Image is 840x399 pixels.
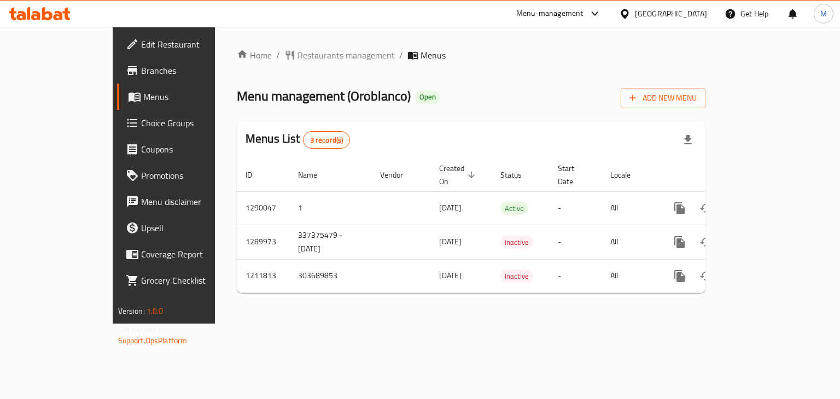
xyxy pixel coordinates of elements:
span: 3 record(s) [304,135,350,145]
a: Choice Groups [117,110,253,136]
span: [DATE] [439,234,462,249]
td: - [549,259,602,292]
span: [DATE] [439,201,462,215]
a: Menus [117,84,253,110]
span: Created On [439,162,479,188]
span: Vendor [380,168,417,181]
nav: breadcrumb [237,49,705,62]
a: Promotions [117,162,253,189]
a: Support.OpsPlatform [118,333,188,348]
button: Add New Menu [621,88,705,108]
div: Export file [675,127,701,153]
span: Choice Groups [141,116,244,130]
span: Inactive [500,270,533,283]
h2: Menus List [246,131,350,149]
a: Home [237,49,272,62]
li: / [399,49,403,62]
a: Upsell [117,215,253,241]
span: Menus [421,49,446,62]
a: Edit Restaurant [117,31,253,57]
span: Locale [610,168,645,181]
td: 303689853 [289,259,371,292]
span: M [820,8,827,20]
span: Coupons [141,143,244,156]
button: Change Status [693,229,719,255]
td: - [549,225,602,259]
span: ID [246,168,266,181]
span: Get support on: [118,322,168,337]
button: Change Status [693,195,719,221]
td: 1289973 [237,225,289,259]
span: Coverage Report [141,248,244,261]
span: Grocery Checklist [141,274,244,287]
span: Branches [141,64,244,77]
a: Branches [117,57,253,84]
span: Open [415,92,440,102]
span: Menu management ( Oroblanco ) [237,84,411,108]
a: Grocery Checklist [117,267,253,294]
span: [DATE] [439,268,462,283]
td: All [602,191,658,225]
span: Restaurants management [297,49,395,62]
td: 1211813 [237,259,289,292]
span: Edit Restaurant [141,38,244,51]
div: Open [415,91,440,104]
td: All [602,259,658,292]
span: Inactive [500,236,533,249]
button: more [667,195,693,221]
span: Menu disclaimer [141,195,244,208]
span: Active [500,202,528,215]
td: 1290047 [237,191,289,225]
th: Actions [658,159,780,192]
span: Menus [143,90,244,103]
button: more [667,263,693,289]
a: Menu disclaimer [117,189,253,215]
a: Coupons [117,136,253,162]
span: Add New Menu [629,91,697,105]
span: Status [500,168,536,181]
td: - [549,191,602,225]
span: Start Date [558,162,588,188]
a: Coverage Report [117,241,253,267]
div: Total records count [303,131,351,149]
td: 337375479 - [DATE] [289,225,371,259]
td: All [602,225,658,259]
span: Version: [118,304,145,318]
span: Promotions [141,169,244,182]
button: Change Status [693,263,719,289]
a: Restaurants management [284,49,395,62]
li: / [276,49,280,62]
button: more [667,229,693,255]
span: Name [298,168,331,181]
span: Upsell [141,221,244,234]
div: Menu-management [516,7,584,20]
div: [GEOGRAPHIC_DATA] [635,8,707,20]
td: 1 [289,191,371,225]
table: enhanced table [237,159,780,293]
span: 1.0.0 [147,304,164,318]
